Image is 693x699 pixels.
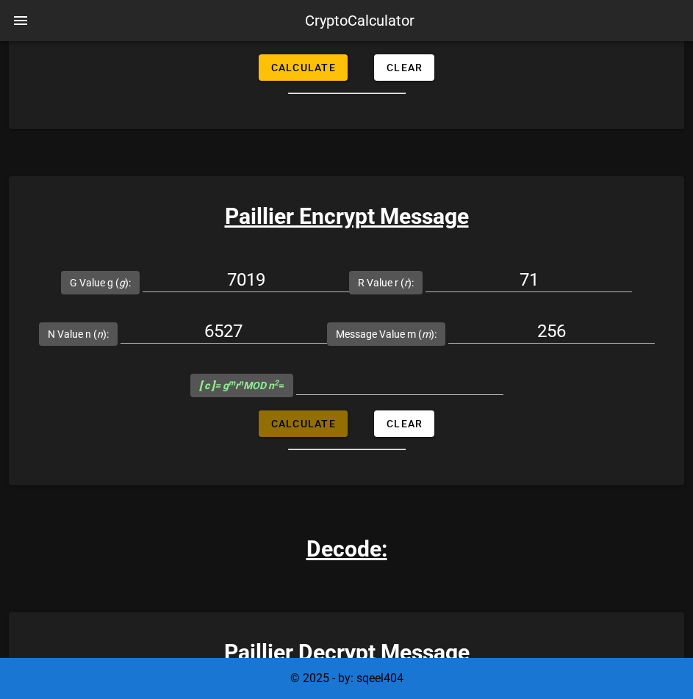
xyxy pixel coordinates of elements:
[270,418,336,430] span: Calculate
[229,378,235,388] sup: m
[199,380,215,391] b: [ c ]
[374,410,434,437] button: Clear
[305,10,414,32] div: CryptoCalculator
[422,328,431,340] i: m
[199,380,284,391] span: =
[119,277,125,289] i: g
[290,671,403,685] span: © 2025 - by: sqeel404
[386,418,423,430] span: Clear
[199,380,279,391] i: = g r MOD n
[306,532,387,565] h3: Decode:
[70,275,131,290] label: G Value g ( ):
[3,3,38,38] button: nav-menu-toggle
[259,410,348,437] button: Calculate
[9,200,684,233] h3: Paillier Encrypt Message
[274,378,279,388] sup: 2
[97,328,103,340] i: n
[404,277,408,289] i: r
[9,636,684,669] h3: Paillier Decrypt Message
[239,378,243,388] sup: n
[48,327,109,341] label: N Value n ( ):
[386,62,423,73] span: Clear
[336,327,437,341] label: Message Value m ( ):
[270,62,336,73] span: Calculate
[259,54,348,81] button: Calculate
[374,54,434,81] button: Clear
[358,275,414,290] label: R Value r ( ):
